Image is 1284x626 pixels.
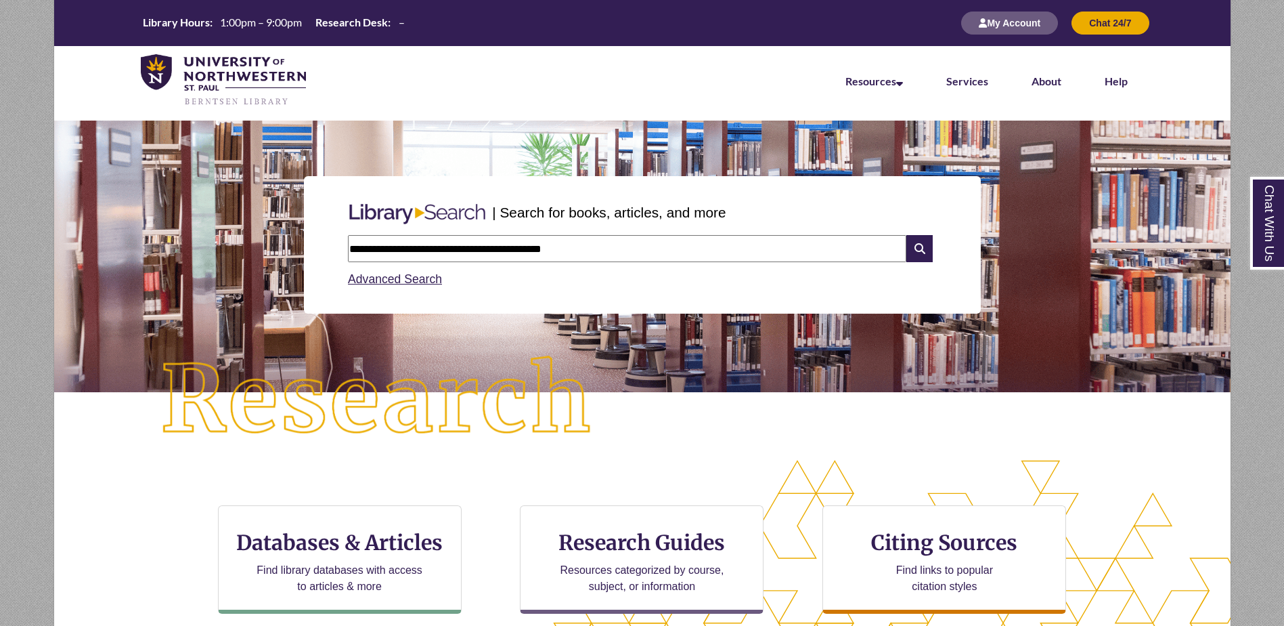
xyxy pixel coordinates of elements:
img: Research [112,308,642,493]
p: Find library databases with access to articles & more [251,562,428,595]
a: Hours Today [137,15,410,31]
h3: Citing Sources [862,530,1027,556]
a: Research Guides Resources categorized by course, subject, or information [520,505,763,614]
a: Citing Sources Find links to popular citation styles [822,505,1066,614]
button: My Account [961,12,1058,35]
p: Resources categorized by course, subject, or information [554,562,730,595]
img: Libary Search [342,199,492,230]
a: Databases & Articles Find library databases with access to articles & more [218,505,462,614]
a: Help [1105,75,1128,87]
a: My Account [961,17,1058,28]
i: Search [906,235,932,262]
th: Research Desk: [310,15,393,30]
a: Services [946,75,988,87]
h3: Research Guides [531,530,752,556]
img: UNWSP Library Logo [141,54,307,107]
a: Advanced Search [348,272,442,286]
p: Find links to popular citation styles [879,562,1011,595]
a: Chat 24/7 [1071,17,1149,28]
span: – [399,16,405,28]
th: Library Hours: [137,15,215,30]
button: Chat 24/7 [1071,12,1149,35]
a: About [1032,75,1061,87]
a: Resources [845,75,903,87]
span: 1:00pm – 9:00pm [220,16,302,28]
p: | Search for books, articles, and more [492,202,726,223]
table: Hours Today [137,15,410,30]
h3: Databases & Articles [229,530,450,556]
